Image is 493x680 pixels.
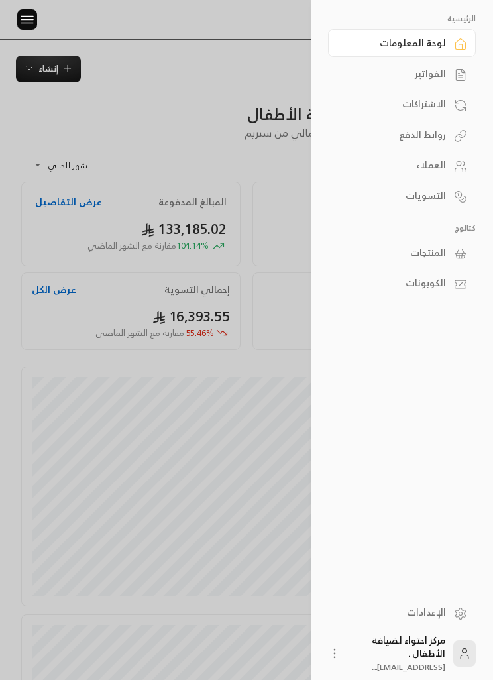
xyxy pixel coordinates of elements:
div: العملاء [345,158,446,172]
a: لوحة المعلومات [328,29,476,57]
a: الكوبونات [328,269,476,297]
a: روابط الدفع [328,121,476,148]
a: العملاء [328,151,476,179]
a: الفواتير [328,60,476,87]
div: الإعدادات [345,606,446,619]
div: المنتجات [345,246,446,259]
a: الاشتراكات [328,90,476,118]
div: الكوبونات [345,276,446,290]
a: الإعدادات [328,598,476,626]
p: الرئيسية [328,13,476,24]
div: الاشتراكات [345,97,446,111]
div: الفواتير [345,67,446,80]
a: التسويات [328,182,476,209]
p: كتالوج [328,223,476,233]
div: روابط الدفع [345,128,446,141]
span: [EMAIL_ADDRESS].... [372,660,445,674]
a: المنتجات [328,239,476,266]
div: التسويات [345,189,446,202]
div: لوحة المعلومات [345,36,446,50]
div: مركز احتواء لضيافة الأطفال . [349,634,445,673]
img: menu [19,11,35,28]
